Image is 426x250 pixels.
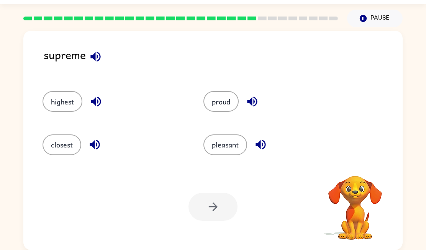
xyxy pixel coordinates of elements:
div: supreme [44,46,403,76]
button: pleasant [203,134,247,155]
button: closest [43,134,81,155]
video: Your browser must support playing .mp4 files to use Literably. Please try using another browser. [317,164,393,241]
button: Pause [347,10,403,27]
button: highest [43,91,82,112]
button: proud [203,91,239,112]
